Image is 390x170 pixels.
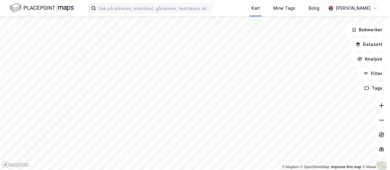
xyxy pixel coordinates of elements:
input: Søk på adresse, matrikkel, gårdeiere, leietakere eller personer [96,4,213,13]
button: Filter [358,68,388,80]
button: Bokmerker [346,24,388,36]
button: Datasett [350,38,388,50]
button: Tags [359,82,388,94]
div: Kontrollprogram for chat [360,141,390,170]
button: Analyse [352,53,388,65]
img: logo.f888ab2527a4732fd821a326f86c7f29.svg [10,3,74,13]
a: Improve this map [331,165,361,169]
a: Mapbox homepage [2,161,29,168]
a: Mapbox [282,165,299,169]
div: Mine Tags [273,5,295,12]
iframe: Chat Widget [360,141,390,170]
div: [PERSON_NAME] [336,5,370,12]
div: Kart [251,5,260,12]
a: OpenStreetMap [300,165,330,169]
div: Bolig [309,5,319,12]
